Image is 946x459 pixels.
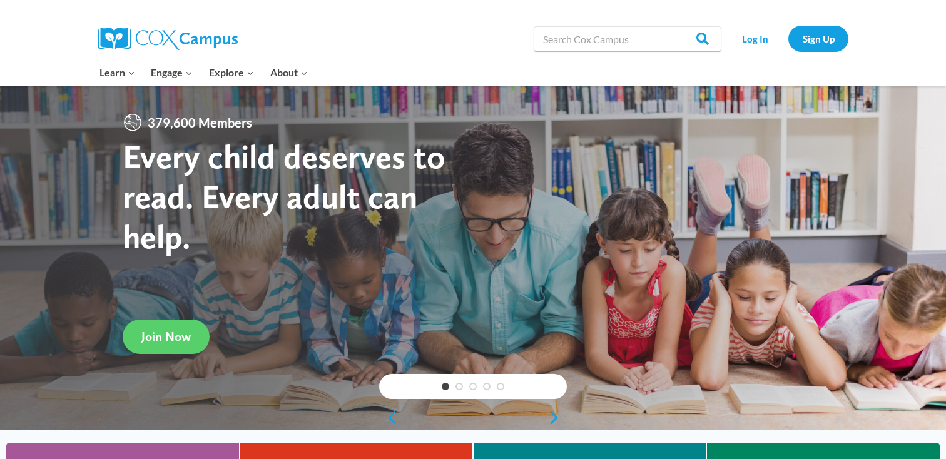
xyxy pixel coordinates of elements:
[455,383,463,390] a: 2
[151,64,193,81] span: Engage
[442,383,449,390] a: 1
[379,410,398,425] a: previous
[143,113,257,133] span: 379,600 Members
[534,26,721,51] input: Search Cox Campus
[497,383,504,390] a: 5
[123,136,445,256] strong: Every child deserves to read. Every adult can help.
[728,26,848,51] nav: Secondary Navigation
[483,383,491,390] a: 4
[379,405,567,430] div: content slider buttons
[548,410,567,425] a: next
[270,64,308,81] span: About
[728,26,782,51] a: Log In
[123,320,210,354] a: Join Now
[91,59,315,86] nav: Primary Navigation
[99,64,135,81] span: Learn
[98,28,238,50] img: Cox Campus
[469,383,477,390] a: 3
[209,64,254,81] span: Explore
[141,329,191,344] span: Join Now
[788,26,848,51] a: Sign Up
